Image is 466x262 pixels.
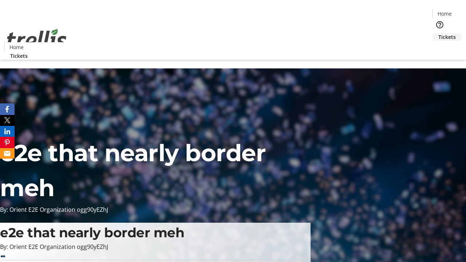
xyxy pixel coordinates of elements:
[4,52,33,60] a: Tickets
[438,33,456,41] span: Tickets
[9,43,24,51] span: Home
[4,21,69,57] img: Orient E2E Organization ogg90yEZhJ's Logo
[10,52,28,60] span: Tickets
[433,17,447,32] button: Help
[5,43,28,51] a: Home
[438,10,452,17] span: Home
[433,10,456,17] a: Home
[433,41,447,55] button: Cart
[433,33,462,41] a: Tickets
